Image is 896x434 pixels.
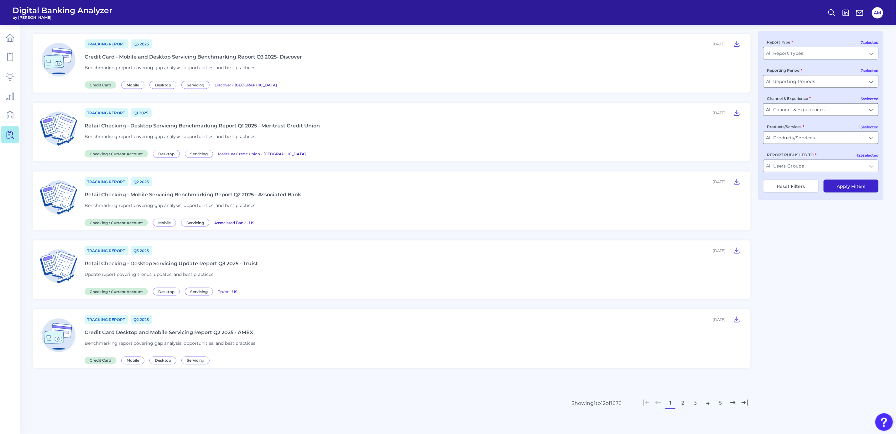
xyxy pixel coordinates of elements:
[153,151,182,157] a: Desktop
[215,83,277,87] span: Discover - [GEOGRAPHIC_DATA]
[214,220,254,225] a: Associated Bank - US
[731,39,743,49] button: Credit Card - Mobile and Desktop Servicing Benchmarking Report Q3 2025- Discover
[85,340,255,346] span: Benchmarking report covering gap analysis, opportunities, and best practices
[85,81,116,89] span: Credit Card
[713,179,726,184] div: [DATE]
[85,192,301,198] div: Retail Checking - Mobile Servicing Benchmarking Report Q2 2025 - Associated Bank
[731,314,743,324] button: Credit Card Desktop and Mobile Servicing Report Q2 2025 - AMEX
[85,315,128,324] a: Tracking Report
[131,246,152,255] a: Q3 2025
[767,152,816,157] label: REPORT PUBLISHED TO
[85,288,148,295] span: Checking / Current Account
[872,7,883,18] button: AM
[85,261,258,266] div: Retail Checking - Desktop Servicing Update Report Q3 2025 - Truist
[824,180,878,193] button: Apply Filters
[153,220,179,225] a: Mobile
[85,82,119,88] a: Credit Card
[731,177,743,187] button: Retail Checking - Mobile Servicing Benchmarking Report Q2 2025 - Associated Bank
[85,271,213,277] span: Update report covering trends, updates, and best practices
[85,123,320,129] div: Retail Checking - Desktop Servicing Benchmarking Report Q1 2025 - Meritrust Credit Union
[149,82,179,88] a: Desktop
[85,220,150,225] a: Checking / Current Account
[85,39,128,49] a: Tracking Report
[121,357,147,363] a: Mobile
[85,134,255,139] span: Benchmarking report covering gap analysis, opportunities, and best practices
[13,6,112,15] span: Digital Banking Analyzer
[131,315,152,324] a: Q2 2025
[218,151,306,157] a: Meritrust Credit Union - [GEOGRAPHIC_DATA]
[38,177,80,219] img: Checking / Current Account
[38,108,80,150] img: Checking / Current Account
[85,108,128,117] a: Tracking Report
[131,177,152,186] a: Q2 2025
[181,82,212,88] a: Servicing
[767,96,811,101] label: Channel & Experience
[767,40,793,44] label: Report Type
[678,398,688,408] button: 2
[38,314,80,356] img: Credit Card
[181,81,210,89] span: Servicing
[121,357,144,364] span: Mobile
[149,357,179,363] a: Desktop
[85,246,128,255] a: Tracking Report
[85,329,253,335] div: Credit Card Desktop and Mobile Servicing Report Q2 2025 - AMEX
[121,82,147,88] a: Mobile
[85,219,148,226] span: Checking / Current Account
[181,357,212,363] a: Servicing
[153,150,180,158] span: Desktop
[121,81,144,89] span: Mobile
[731,108,743,118] button: Retail Checking - Desktop Servicing Benchmarking Report Q1 2025 - Meritrust Credit Union
[875,413,893,431] button: Open Resource Center
[713,317,726,322] div: [DATE]
[85,357,119,363] a: Credit Card
[38,245,80,287] img: Checking / Current Account
[85,203,255,208] span: Benchmarking report covering gap analysis, opportunities, and best practices
[85,54,302,60] div: Credit Card - Mobile and Desktop Servicing Benchmarking Report Q3 2025- Discover
[85,177,128,186] a: Tracking Report
[149,81,176,89] span: Desktop
[153,288,180,296] span: Desktop
[713,111,726,115] div: [DATE]
[218,289,237,294] span: Truist - US
[703,398,713,408] button: 4
[85,151,150,157] a: Checking / Current Account
[131,108,152,117] a: Q1 2025
[85,288,150,294] a: Checking / Current Account
[149,357,176,364] span: Desktop
[767,124,804,129] label: Products/Services
[181,357,210,364] span: Servicing
[690,398,701,408] button: 3
[185,288,216,294] a: Servicing
[571,400,622,406] div: Showing 1 to 12 of 1676
[85,357,116,364] span: Credit Card
[763,180,819,193] button: Reset Filters
[153,288,182,294] a: Desktop
[131,39,152,49] a: Q3 2025
[713,248,726,253] div: [DATE]
[731,245,743,256] button: Retail Checking - Desktop Servicing Update Report Q3 2025 - Truist
[185,150,213,158] span: Servicing
[13,15,112,20] span: by [PERSON_NAME]
[181,219,209,227] span: Servicing
[85,65,255,70] span: Benchmarking report covering gap analysis, opportunities, and best practices
[767,68,802,73] label: Reporting Period
[181,220,212,225] a: Servicing
[38,39,80,81] img: Credit Card
[185,288,213,296] span: Servicing
[713,42,726,46] div: [DATE]
[218,288,237,294] a: Truist - US
[153,219,176,227] span: Mobile
[185,151,216,157] a: Servicing
[85,150,148,158] span: Checking / Current Account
